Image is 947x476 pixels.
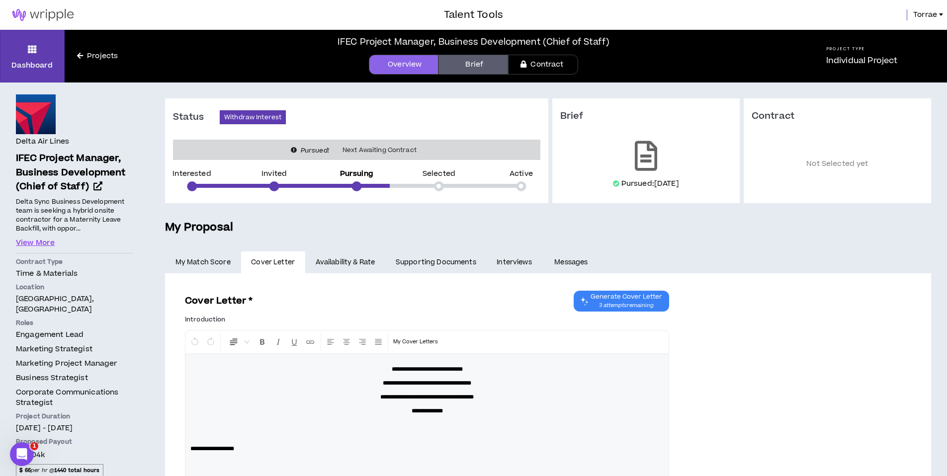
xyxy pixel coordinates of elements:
span: Marketing Project Manager [16,358,117,369]
p: Delta Sync Business Development team is seeking a hybrid onsite contractor for a Maternity Leave ... [16,196,133,234]
span: Business Strategist [16,373,88,383]
a: Messages [544,251,601,273]
span: 3 attempts remaining [591,302,662,310]
span: Generate Cover Letter [591,293,662,301]
p: [DATE] - [DATE] [16,423,133,433]
i: Pursued! [301,146,329,155]
p: My Cover Letters [393,337,438,347]
button: Insert Link [303,332,318,351]
p: Dashboard [11,60,53,71]
p: Project Duration [16,412,133,421]
p: Individual Project [826,55,898,67]
span: Cover Letter [251,257,295,268]
h5: My Proposal [165,219,931,236]
button: Format Underline [287,332,302,351]
div: IFEC Project Manager, Business Development (Chief of Staff) [338,35,609,49]
p: Not Selected yet [752,137,923,191]
span: Torrae [913,9,937,20]
button: Justify Align [371,332,386,351]
span: Corporate Communications Strategist [16,387,133,408]
span: Marketing Strategist [16,344,92,354]
button: Center Align [339,332,354,351]
a: Brief [438,55,508,75]
button: Format Italics [271,332,286,351]
button: Withdraw Interest [220,110,286,124]
button: Chat GPT Cover Letter [574,291,669,312]
button: View More [16,238,55,248]
a: Overview [369,55,438,75]
p: Proposed Payout [16,437,133,446]
iframe: Intercom live chat [10,442,34,466]
strong: $ 66 [19,467,31,474]
h5: Project Type [826,46,898,52]
p: Pursued: [DATE] [621,179,679,189]
button: Right Align [355,332,370,351]
h3: Talent Tools [444,7,503,22]
p: Time & Materials [16,268,133,279]
p: Invited [261,170,287,177]
p: Interested [172,170,211,177]
h3: Brief [560,110,732,122]
button: Left Align [323,332,338,351]
button: Redo [203,332,218,351]
p: Contract Type [16,257,133,266]
a: Contract [508,55,578,75]
h3: Status [173,111,220,123]
strong: 1440 total hours [54,467,99,474]
span: IFEC Project Manager, Business Development (Chief of Staff) [16,152,126,194]
button: Template [390,332,441,351]
button: Undo [187,332,202,351]
p: Selected [423,170,455,177]
label: Introduction [185,312,225,327]
h3: Contract [752,110,923,122]
span: Engagement Lead [16,329,84,340]
a: Interviews [487,251,544,273]
a: My Match Score [165,251,241,273]
p: [GEOGRAPHIC_DATA], [GEOGRAPHIC_DATA] [16,294,133,315]
p: Location [16,283,133,292]
h4: Delta Air Lines [16,136,69,147]
p: Roles [16,318,133,327]
a: Projects [65,51,130,62]
span: $95.04k [16,448,45,462]
span: 1 [30,442,38,450]
h3: Cover Letter * [185,294,253,308]
a: Supporting Documents [385,251,486,273]
a: IFEC Project Manager, Business Development (Chief of Staff) [16,152,133,194]
p: Active [510,170,533,177]
p: Pursuing [340,170,373,177]
button: Format Bold [255,332,270,351]
span: Next Awaiting Contract [337,145,423,155]
a: Availability & Rate [305,251,385,273]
